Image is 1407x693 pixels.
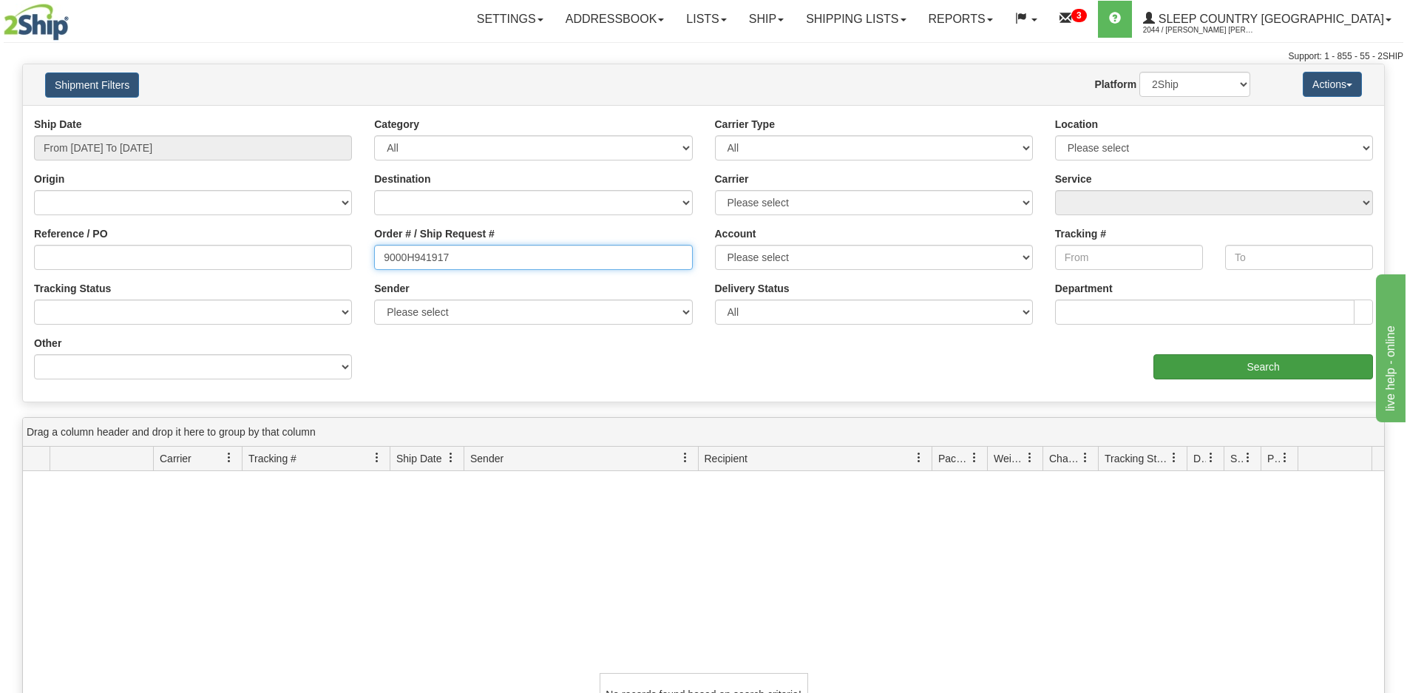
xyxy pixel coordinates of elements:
[1225,245,1373,270] input: To
[715,226,756,241] label: Account
[1162,445,1187,470] a: Tracking Status filter column settings
[11,9,137,27] div: live help - online
[1155,13,1384,25] span: Sleep Country [GEOGRAPHIC_DATA]
[23,418,1384,447] div: grid grouping header
[962,445,987,470] a: Packages filter column settings
[938,451,969,466] span: Packages
[705,451,747,466] span: Recipient
[1193,451,1206,466] span: Delivery Status
[1055,172,1092,186] label: Service
[248,451,296,466] span: Tracking #
[45,72,139,98] button: Shipment Filters
[466,1,555,38] a: Settings
[1143,23,1254,38] span: 2044 / [PERSON_NAME] [PERSON_NAME]
[1017,445,1042,470] a: Weight filter column settings
[1373,271,1406,422] iframe: chat widget
[34,172,64,186] label: Origin
[1055,226,1106,241] label: Tracking #
[34,336,61,351] label: Other
[374,172,430,186] label: Destination
[217,445,242,470] a: Carrier filter column settings
[1230,451,1243,466] span: Shipment Issues
[1049,451,1080,466] span: Charge
[994,451,1025,466] span: Weight
[1094,77,1136,92] label: Platform
[673,445,698,470] a: Sender filter column settings
[374,117,419,132] label: Category
[1272,445,1298,470] a: Pickup Status filter column settings
[374,281,409,296] label: Sender
[1048,1,1098,38] a: 3
[1267,451,1280,466] span: Pickup Status
[1055,245,1203,270] input: From
[4,4,69,41] img: logo2044.jpg
[1073,445,1098,470] a: Charge filter column settings
[1055,117,1098,132] label: Location
[4,50,1403,63] div: Support: 1 - 855 - 55 - 2SHIP
[34,281,111,296] label: Tracking Status
[438,445,464,470] a: Ship Date filter column settings
[396,451,441,466] span: Ship Date
[1132,1,1403,38] a: Sleep Country [GEOGRAPHIC_DATA] 2044 / [PERSON_NAME] [PERSON_NAME]
[906,445,932,470] a: Recipient filter column settings
[34,117,82,132] label: Ship Date
[1105,451,1169,466] span: Tracking Status
[675,1,737,38] a: Lists
[738,1,795,38] a: Ship
[1199,445,1224,470] a: Delivery Status filter column settings
[1071,9,1087,22] sup: 3
[470,451,504,466] span: Sender
[715,281,790,296] label: Delivery Status
[1055,281,1113,296] label: Department
[715,117,775,132] label: Carrier Type
[160,451,191,466] span: Carrier
[1153,354,1373,379] input: Search
[555,1,676,38] a: Addressbook
[715,172,749,186] label: Carrier
[1303,72,1362,97] button: Actions
[34,226,108,241] label: Reference / PO
[374,226,495,241] label: Order # / Ship Request #
[918,1,1004,38] a: Reports
[1235,445,1261,470] a: Shipment Issues filter column settings
[365,445,390,470] a: Tracking # filter column settings
[795,1,917,38] a: Shipping lists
